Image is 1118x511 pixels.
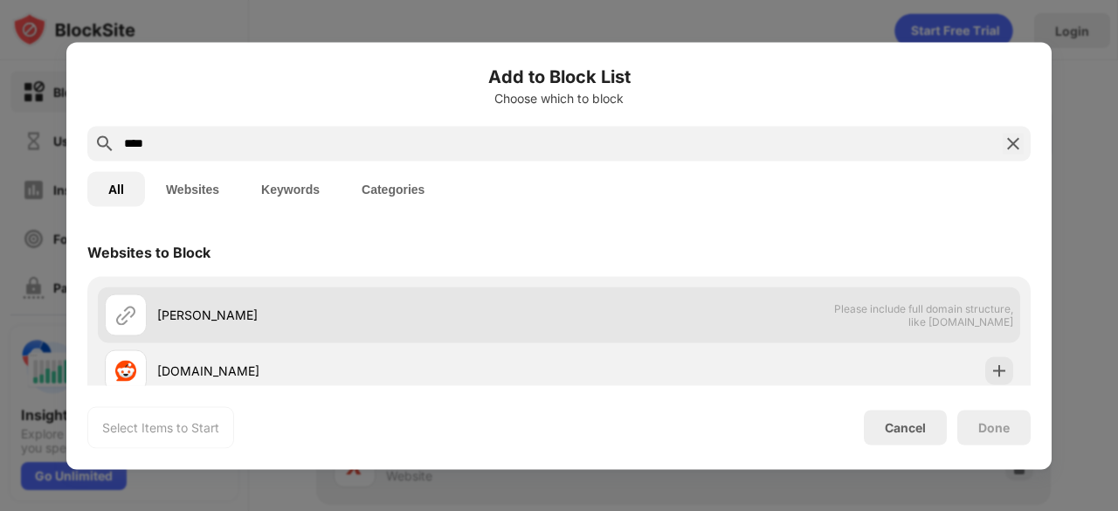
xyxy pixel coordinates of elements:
[87,243,210,260] div: Websites to Block
[978,420,1010,434] div: Done
[145,171,240,206] button: Websites
[240,171,341,206] button: Keywords
[87,63,1031,89] h6: Add to Block List
[157,306,559,324] div: [PERSON_NAME]
[87,91,1031,105] div: Choose which to block
[115,304,136,325] img: url.svg
[885,420,926,435] div: Cancel
[341,171,445,206] button: Categories
[1003,133,1024,154] img: search-close
[115,360,136,381] img: favicons
[833,301,1013,328] span: Please include full domain structure, like [DOMAIN_NAME]
[87,171,145,206] button: All
[102,418,219,436] div: Select Items to Start
[157,362,559,380] div: [DOMAIN_NAME]
[94,133,115,154] img: search.svg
